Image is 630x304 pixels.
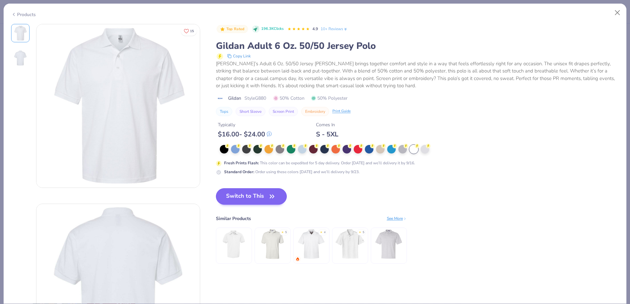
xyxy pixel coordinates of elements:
[226,27,245,31] span: Top Rated
[224,169,254,174] strong: Standard Order :
[216,40,619,52] div: Gildan Adult 6 Oz. 50/50 Jersey Polo
[190,30,194,33] span: 15
[216,96,225,101] img: brand logo
[218,121,272,128] div: Typically
[321,26,348,32] a: 10+ Reviews
[387,215,407,221] div: See More
[224,160,415,166] div: This color can be expedited for 5 day delivery. Order [DATE] and we’ll delivery it by 9/16.
[363,230,364,235] div: 5
[244,95,266,102] span: Style G880
[216,107,232,116] button: Tops
[611,7,624,19] button: Close
[257,229,288,260] img: Jerzees Adult 5.6 Oz. Spotshield Jersey Polo
[216,60,619,90] div: [PERSON_NAME]’s Adult 6 Oz. 50/50 Jersey [PERSON_NAME] brings together comfort and style in a way...
[316,130,338,138] div: S - 5XL
[261,26,283,32] span: 196.3K Clicks
[285,230,287,235] div: 5
[359,230,361,233] div: ★
[228,95,241,102] span: Gildan
[220,27,225,32] img: Top Rated sort
[236,107,265,116] button: Short Sleeve
[312,26,318,31] span: 4.9
[320,230,323,233] div: ★
[12,50,28,66] img: Back
[224,160,259,166] strong: Fresh Prints Flash :
[316,121,338,128] div: Comes In
[225,52,253,60] button: copy to clipboard
[218,229,249,260] img: Jerzees Youth 5.6 Oz. Spotshield Jersey Polo
[373,229,404,260] img: Jerzees Adult Spotshield™ Pocket Jersey Polo
[12,25,28,41] img: Front
[281,230,284,233] div: ★
[296,257,300,261] img: trending.gif
[301,107,329,116] button: Embroidery
[311,95,347,102] span: 50% Polyester
[217,25,248,33] button: Badge Button
[181,26,197,36] button: Like
[224,169,360,175] div: Order using these colors [DATE] and we’ll delivery by 9/23.
[287,24,310,34] div: 4.9 Stars
[11,11,36,18] div: Products
[324,230,325,235] div: 4
[216,188,287,205] button: Switch to This
[296,229,327,260] img: Team 365 Men's Zone Performance Polo
[36,24,200,188] img: Front
[273,95,304,102] span: 50% Cotton
[216,215,251,222] div: Similar Products
[269,107,298,116] button: Screen Print
[334,229,366,260] img: Nike Tech Basic Dri-FIT Polo
[332,109,351,114] div: Print Guide
[218,130,272,138] div: $ 16.00 - $ 24.00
